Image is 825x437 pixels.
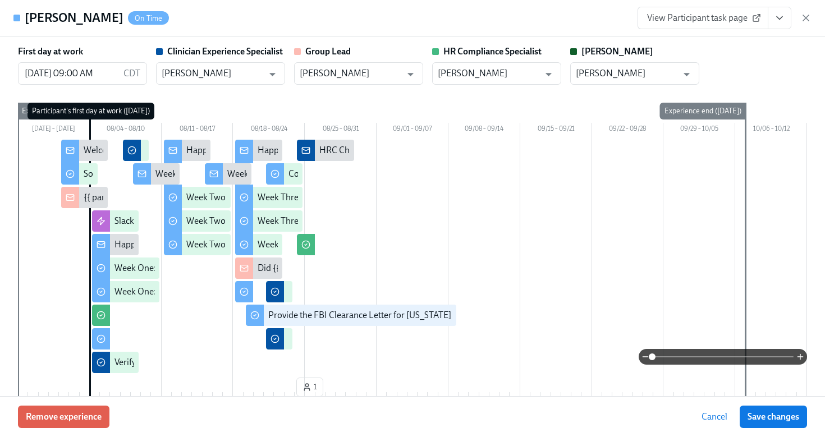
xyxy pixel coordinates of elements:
[268,309,451,321] div: Provide the FBI Clearance Letter for [US_STATE]
[186,144,255,157] div: Happy Week Two!
[186,238,432,251] div: Week Two: Compliance Crisis Response (~1.5 hours to complete)
[402,66,419,83] button: Open
[638,7,768,29] a: View Participant task page
[18,406,109,428] button: Remove experience
[702,411,727,422] span: Cancel
[740,406,807,428] button: Save changes
[694,406,735,428] button: Cancel
[84,191,271,204] div: {{ participant.fullName }} has started onboarding
[18,45,83,58] label: First day at work
[128,14,169,22] span: On Time
[258,144,388,157] div: Happy Final Week of Onboarding!
[258,262,470,274] div: Did {{ participant.fullName }} Schedule A Meet & Greet?
[520,123,592,137] div: 09/15 – 09/21
[647,12,759,24] span: View Participant task page
[114,262,374,274] div: Week One: Welcome To Charlie Health Tasks! (~3 hours to complete)
[227,168,343,180] div: Week Two Onboarding Recap!
[581,46,653,57] strong: [PERSON_NAME]
[748,411,799,422] span: Save changes
[319,144,363,157] div: HRC Check
[540,66,557,83] button: Open
[84,168,145,180] div: Software Set-Up
[296,378,323,397] button: 1
[448,123,520,137] div: 09/08 – 09/14
[186,215,387,227] div: Week Two: Core Processes (~1.25 hours to complete)
[233,123,305,137] div: 08/18 – 08/24
[264,66,281,83] button: Open
[114,238,178,251] div: Happy First Day!
[26,411,102,422] span: Remove experience
[155,168,272,180] div: Week One Onboarding Recap!
[258,215,550,227] div: Week Three: Ethics, Conduct, & Legal Responsibilities (~5 hours to complete)
[678,66,695,83] button: Open
[288,168,391,180] div: Complete Docebo Courses
[25,10,123,26] h4: [PERSON_NAME]
[27,103,154,119] div: Participant's first day at work ([DATE])
[114,215,161,227] div: Slack Invites
[592,123,664,137] div: 09/22 – 09/28
[305,46,351,57] strong: Group Lead
[768,7,791,29] button: View task page
[377,123,448,137] div: 09/01 – 09/07
[167,46,283,57] strong: Clinician Experience Specialist
[186,191,405,204] div: Week Two: Get To Know Your Role (~4 hours to complete)
[258,191,561,204] div: Week Three: Cultural Competence & Special Populations (~3 hours to complete)
[84,144,230,157] div: Welcome To The Charlie Health Team!
[735,123,807,137] div: 10/06 – 10/12
[162,123,233,137] div: 08/11 – 08/17
[305,123,377,137] div: 08/25 – 08/31
[90,123,162,137] div: 08/04 – 08/10
[18,123,90,137] div: [DATE] – [DATE]
[443,46,542,57] strong: HR Compliance Specialist
[660,103,746,119] div: Experience end ([DATE])
[663,123,735,137] div: 09/29 – 10/05
[123,67,140,80] p: CDT
[114,286,358,298] div: Week One: Essential Compliance Tasks (~6.5 hours to complete)
[258,238,492,251] div: Week Three: Final Onboarding Tasks (~1.5 hours to complete)
[302,381,317,393] span: 1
